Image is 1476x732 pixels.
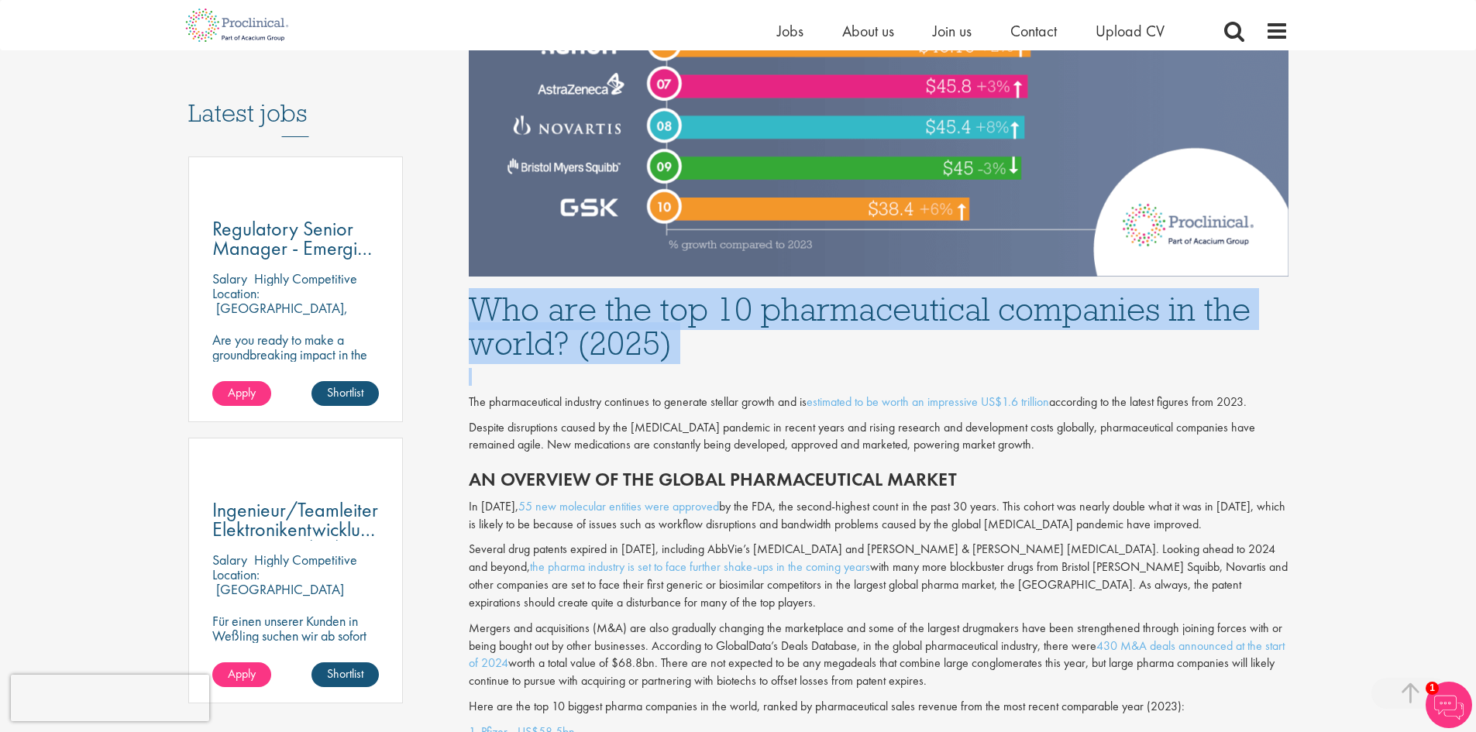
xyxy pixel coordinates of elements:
[212,662,271,687] a: Apply
[212,497,380,562] span: Ingenieur/Teamleiter Elektronikentwicklung Aviation (m/w/d)
[807,393,1049,410] a: estimated to be worth an impressive US$1.6 trillion
[469,419,1288,455] p: Despite disruptions caused by the [MEDICAL_DATA] pandemic in recent years and rising research and...
[469,393,1288,411] div: The pharmaceutical industry continues to generate stellar growth and is according to the latest f...
[311,381,379,406] a: Shortlist
[254,270,357,287] p: Highly Competitive
[469,698,1288,716] p: Here are the top 10 biggest pharma companies in the world, ranked by pharmaceutical sales revenue...
[254,551,357,569] p: Highly Competitive
[228,384,256,400] span: Apply
[212,284,260,302] span: Location:
[212,332,380,421] p: Are you ready to make a groundbreaking impact in the world of biotechnology? Join a growing compa...
[212,381,271,406] a: Apply
[469,498,1288,534] p: In [DATE], by the FDA, the second-highest count in the past 30 years. This cohort was nearly doub...
[469,541,1288,611] p: Several drug patents expired in [DATE], including AbbVie’s [MEDICAL_DATA] and [PERSON_NAME] & [PE...
[530,558,870,575] a: the pharma industry is set to face further shake-ups in the coming years
[188,61,404,137] h3: Latest jobs
[212,215,377,280] span: Regulatory Senior Manager - Emerging Markets
[469,637,1285,672] a: 430 M&A deals announced at the start of 2024
[469,469,1288,490] h2: An overview of the global pharmaceutical market
[469,292,1288,360] h1: Who are the top 10 pharmaceutical companies in the world? (2025)
[11,675,209,721] iframe: reCAPTCHA
[1426,682,1472,728] img: Chatbot
[212,299,348,332] p: [GEOGRAPHIC_DATA], [GEOGRAPHIC_DATA]
[212,565,260,583] span: Location:
[212,613,380,687] p: Für einen unserer Kunden in Weßling suchen wir ab sofort einen Senior Electronics Engineer Avioni...
[212,580,344,627] p: [GEOGRAPHIC_DATA] (81249), [GEOGRAPHIC_DATA]
[1426,682,1439,695] span: 1
[212,551,247,569] span: Salary
[1010,21,1057,41] a: Contact
[777,21,803,41] a: Jobs
[469,620,1288,690] p: Mergers and acquisitions (M&A) are also gradually changing the marketplace and some of the larges...
[212,500,380,539] a: Ingenieur/Teamleiter Elektronikentwicklung Aviation (m/w/d)
[212,219,380,258] a: Regulatory Senior Manager - Emerging Markets
[518,498,719,514] a: 55 new molecular entities were approved
[842,21,894,41] a: About us
[311,662,379,687] a: Shortlist
[212,270,247,287] span: Salary
[1096,21,1165,41] a: Upload CV
[228,665,256,682] span: Apply
[933,21,972,41] a: Join us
